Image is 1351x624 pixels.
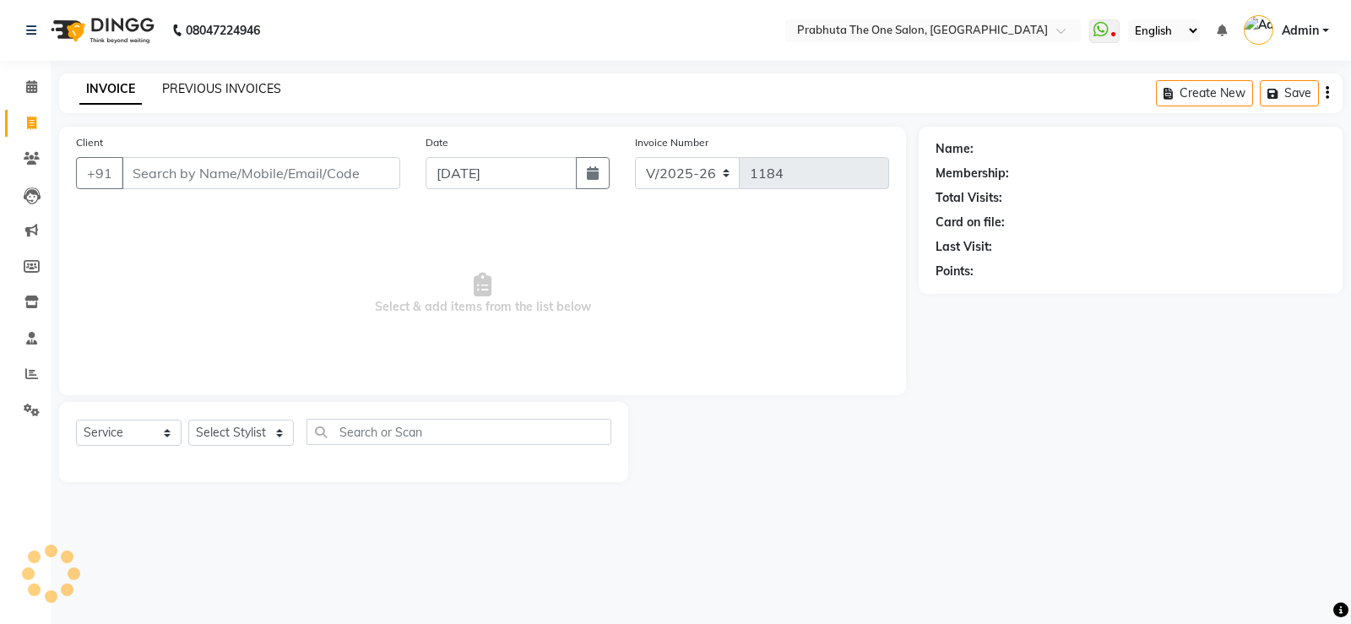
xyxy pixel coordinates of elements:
div: Total Visits: [936,189,1002,207]
button: Save [1260,80,1319,106]
a: INVOICE [79,74,142,105]
label: Invoice Number [635,135,708,150]
b: 08047224946 [186,7,260,54]
img: logo [43,7,159,54]
input: Search or Scan [307,419,611,445]
input: Search by Name/Mobile/Email/Code [122,157,400,189]
div: Card on file: [936,214,1005,231]
button: Create New [1156,80,1253,106]
div: Points: [936,263,974,280]
button: +91 [76,157,123,189]
div: Membership: [936,165,1009,182]
a: PREVIOUS INVOICES [162,81,281,96]
label: Client [76,135,103,150]
div: Last Visit: [936,238,992,256]
span: Select & add items from the list below [76,209,889,378]
label: Date [426,135,448,150]
span: Admin [1282,22,1319,40]
div: Name: [936,140,974,158]
img: Admin [1244,15,1273,45]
